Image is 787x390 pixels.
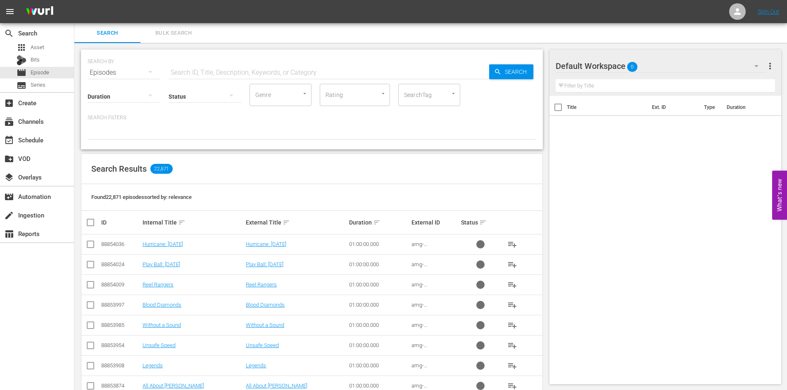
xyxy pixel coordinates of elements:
[17,43,26,52] span: Asset
[246,383,307,389] a: All About [PERSON_NAME]
[507,280,517,290] span: playlist_add
[373,219,380,226] span: sort
[17,68,26,78] span: Episode
[411,302,452,314] span: amg-EP000672640216
[4,154,14,164] span: VOD
[143,281,174,288] a: Reel Rangers
[479,219,487,226] span: sort
[349,362,409,369] div: 01:00:00.000
[178,219,185,226] span: sort
[246,342,279,348] a: Unsafe Speed
[507,340,517,350] span: playlist_add
[349,281,409,288] div: 01:00:00.000
[246,322,284,328] a: Without a Sound
[765,61,775,71] span: more_vert
[4,117,14,127] span: Channels
[411,241,452,253] span: amg-EP000182200051
[5,7,15,17] span: menu
[772,170,787,220] button: Open Feedback Widget
[31,81,45,89] span: Series
[349,217,409,227] div: Duration
[101,241,140,247] div: 88854036
[4,135,14,145] span: Schedule
[17,80,26,90] span: Series
[507,260,517,269] span: playlist_add
[489,64,533,79] button: Search
[4,210,14,220] span: Ingestion
[4,173,14,182] span: Overlays
[79,28,136,38] span: Search
[502,356,522,376] button: playlist_add
[283,219,290,226] span: sort
[145,28,202,38] span: Bulk Search
[349,342,409,348] div: 01:00:00.000
[101,322,140,328] div: 88853985
[502,275,522,295] button: playlist_add
[143,241,183,247] a: Hurricane: [DATE]
[699,96,722,119] th: Type
[758,8,779,15] a: Sign Out
[4,192,14,202] span: Automation
[349,383,409,389] div: 01:00:00.000
[502,295,522,315] button: playlist_add
[411,219,459,226] div: External ID
[411,261,452,274] span: amg-EP000182200047
[502,255,522,274] button: playlist_add
[349,302,409,308] div: 01:00:00.000
[507,239,517,249] span: playlist_add
[722,96,771,119] th: Duration
[101,261,140,267] div: 88854024
[627,58,637,76] span: 0
[101,383,140,389] div: 88853874
[349,322,409,328] div: 01:00:00.000
[301,90,309,97] button: Open
[449,90,457,97] button: Open
[101,281,140,288] div: 88854009
[567,96,647,119] th: Title
[507,320,517,330] span: playlist_add
[31,56,40,64] span: Bits
[143,342,176,348] a: Unsafe Speed
[91,194,192,200] span: Found 22,871 episodes sorted by: relevance
[143,302,181,308] a: Blood Diamonds
[143,322,181,328] a: Without a Sound
[502,64,533,79] span: Search
[246,302,285,308] a: Blood Diamonds
[246,217,347,227] div: External Title
[411,281,452,294] span: amg-EP000672640217
[143,362,163,369] a: Legends
[101,302,140,308] div: 88853997
[556,54,766,78] div: Default Workspace
[461,217,500,227] div: Status
[101,362,140,369] div: 88853908
[143,261,180,267] a: Play Ball: [DATE]
[31,69,49,77] span: Episode
[17,55,26,65] div: Bits
[411,322,452,334] span: amg-EP000672640215
[647,96,699,119] th: Ext. ID
[379,90,387,97] button: Open
[246,261,283,267] a: Play Ball: [DATE]
[502,315,522,335] button: playlist_add
[20,2,59,21] img: ans4CAIJ8jUAAAAAAAAAAAAAAAAAAAAAAAAgQb4GAAAAAAAAAAAAAAAAAAAAAAAAJMjXAAAAAAAAAAAAAAAAAAAAAAAAgAT5G...
[101,342,140,348] div: 88853954
[101,219,140,226] div: ID
[349,241,409,247] div: 01:00:00.000
[4,98,14,108] span: Create
[349,261,409,267] div: 01:00:00.000
[507,300,517,310] span: playlist_add
[502,336,522,355] button: playlist_add
[411,362,452,375] span: amg-EP000672640212
[143,217,243,227] div: Internal Title
[246,241,286,247] a: Hurricane: [DATE]
[31,43,44,52] span: Asset
[246,362,266,369] a: Legends
[765,56,775,76] button: more_vert
[88,61,160,84] div: Episodes
[91,164,147,174] span: Search Results
[411,342,452,355] span: amg-EP000672640214
[4,229,14,239] span: Reports
[246,281,277,288] a: Reel Rangers
[88,114,536,121] p: Search Filters:
[4,28,14,38] span: Search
